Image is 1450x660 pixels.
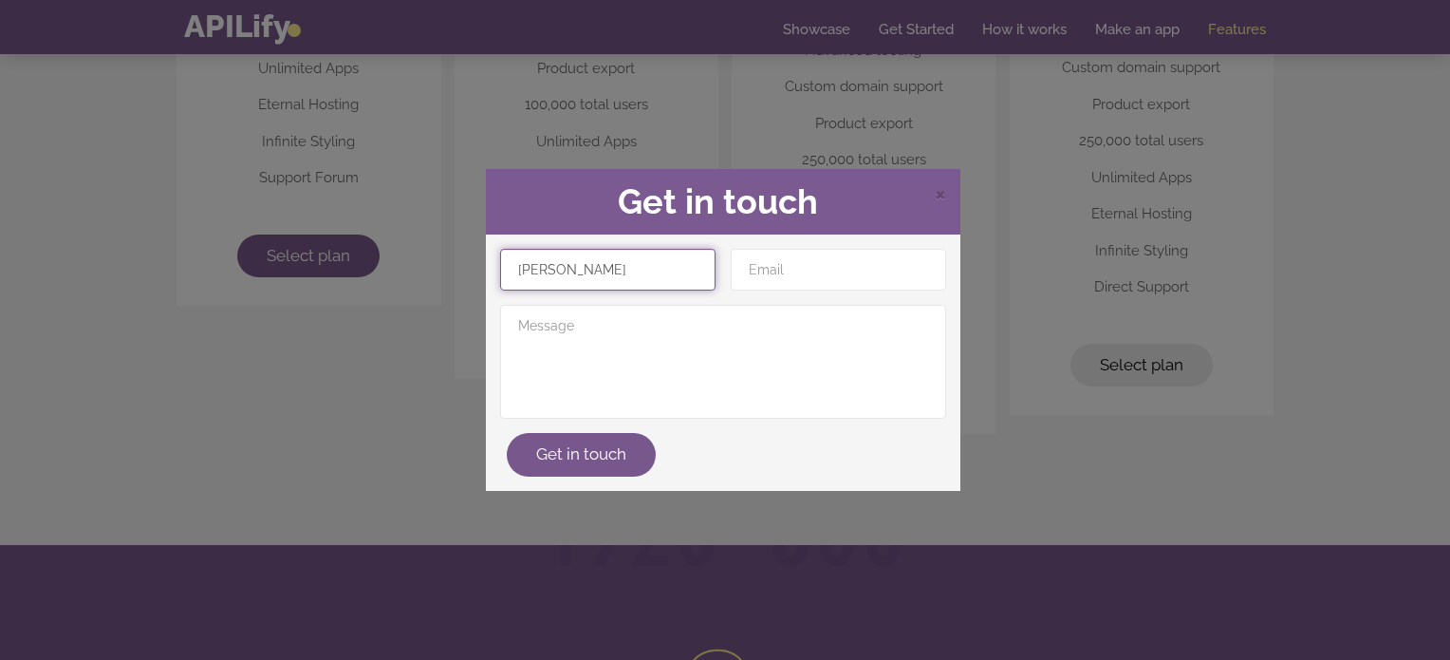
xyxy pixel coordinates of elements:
input: Email [731,249,946,291]
h2: Get in touch [500,183,946,221]
button: Get in touch [507,433,656,477]
span: × [935,179,946,207]
input: Name [500,249,716,291]
span: Close [935,181,946,205]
